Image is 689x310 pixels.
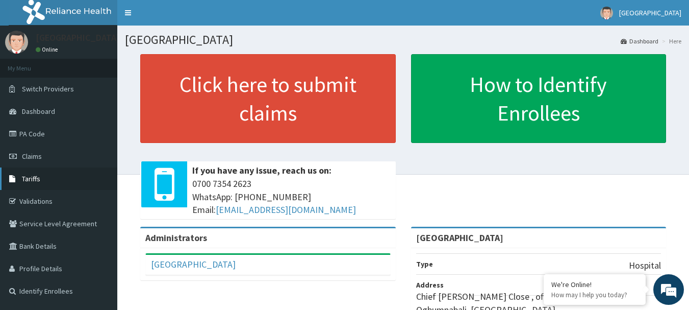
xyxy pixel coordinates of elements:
[36,46,60,53] a: Online
[600,7,613,19] img: User Image
[5,31,28,54] img: User Image
[125,33,681,46] h1: [GEOGRAPHIC_DATA]
[192,164,331,176] b: If you have any issue, reach us on:
[140,54,396,143] a: Click here to submit claims
[411,54,667,143] a: How to Identify Enrollees
[416,280,444,290] b: Address
[19,51,41,77] img: d_794563401_company_1708531726252_794563401
[22,152,42,161] span: Claims
[551,280,638,289] div: We're Online!
[59,91,141,194] span: We're online!
[36,33,120,42] p: [GEOGRAPHIC_DATA]
[192,177,391,217] span: 0700 7354 2623 WhatsApp: [PHONE_NUMBER] Email:
[22,107,55,116] span: Dashboard
[167,5,192,30] div: Minimize live chat window
[22,174,40,183] span: Tariffs
[629,259,661,272] p: Hospital
[5,204,194,240] textarea: Type your message and hit 'Enter'
[621,37,658,45] a: Dashboard
[216,204,356,216] a: [EMAIL_ADDRESS][DOMAIN_NAME]
[53,57,171,70] div: Chat with us now
[416,232,503,244] strong: [GEOGRAPHIC_DATA]
[416,259,433,269] b: Type
[551,291,638,299] p: How may I help you today?
[22,84,74,93] span: Switch Providers
[145,232,207,244] b: Administrators
[619,8,681,17] span: [GEOGRAPHIC_DATA]
[659,37,681,45] li: Here
[151,258,236,270] a: [GEOGRAPHIC_DATA]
